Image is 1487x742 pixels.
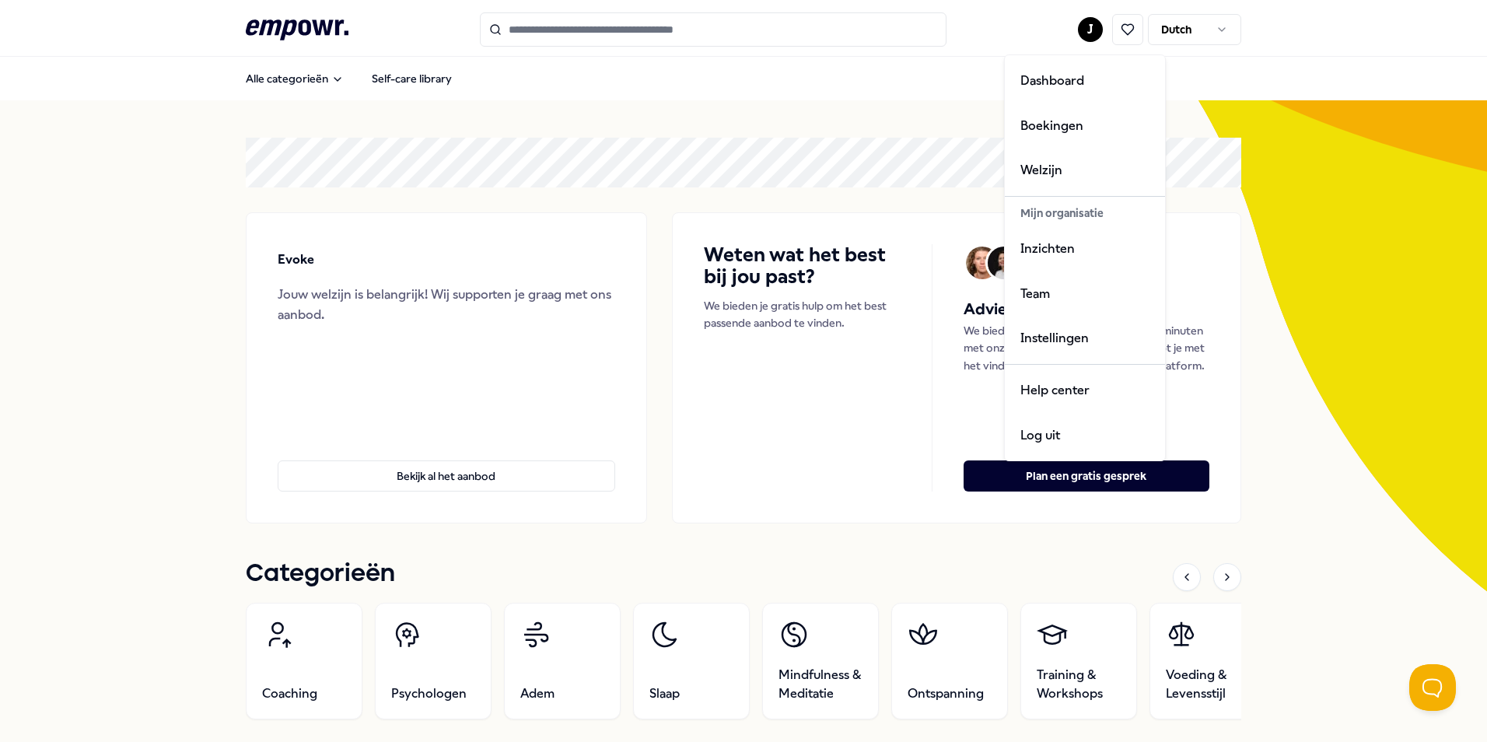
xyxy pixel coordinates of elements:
a: Instellingen [1008,316,1162,361]
a: Inzichten [1008,226,1162,271]
div: J [1004,54,1166,461]
div: Mijn organisatie [1008,200,1162,226]
div: Log uit [1008,413,1162,458]
a: Dashboard [1008,58,1162,103]
a: Boekingen [1008,103,1162,149]
a: Team [1008,271,1162,317]
a: Help center [1008,368,1162,413]
a: Welzijn [1008,148,1162,193]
